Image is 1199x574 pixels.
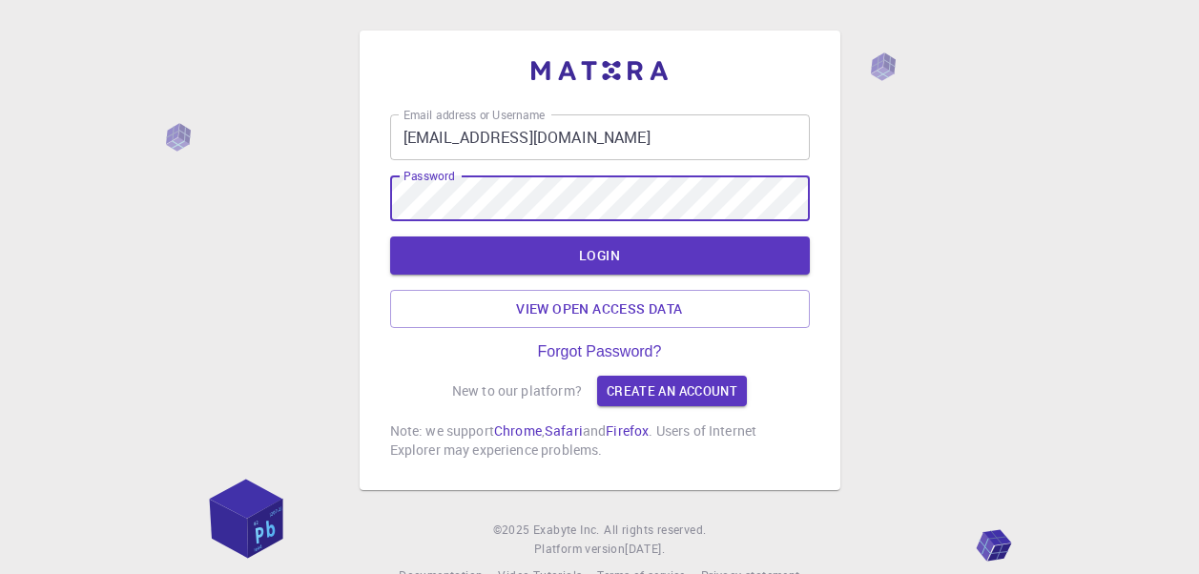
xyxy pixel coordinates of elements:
[534,540,625,559] span: Platform version
[403,107,545,123] label: Email address or Username
[625,540,665,559] a: [DATE].
[533,522,600,537] span: Exabyte Inc.
[545,421,583,440] a: Safari
[604,521,706,540] span: All rights reserved.
[606,421,649,440] a: Firefox
[625,541,665,556] span: [DATE] .
[403,168,454,184] label: Password
[452,381,582,400] p: New to our platform?
[390,236,810,275] button: LOGIN
[390,290,810,328] a: View open access data
[597,376,747,406] a: Create an account
[533,521,600,540] a: Exabyte Inc.
[538,343,662,360] a: Forgot Password?
[494,421,542,440] a: Chrome
[493,521,533,540] span: © 2025
[390,421,810,460] p: Note: we support , and . Users of Internet Explorer may experience problems.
